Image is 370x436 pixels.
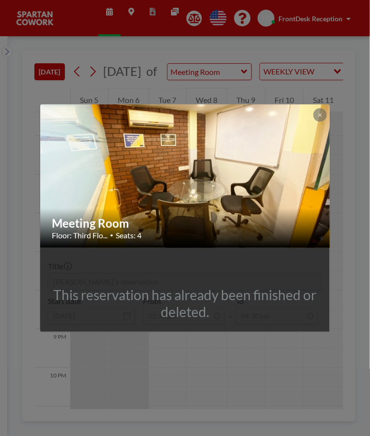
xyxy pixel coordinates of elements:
[40,67,331,285] img: 537.jpg
[40,287,330,320] div: This reservation has already been finished or deleted.
[52,216,319,231] h2: Meeting Room
[116,231,141,240] span: Seats: 4
[52,231,108,240] span: Floor: Third Flo...
[110,232,113,239] span: •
